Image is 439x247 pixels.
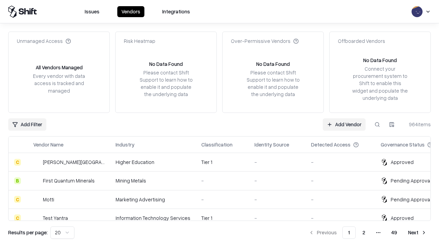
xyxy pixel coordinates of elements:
[116,158,190,166] div: Higher Education
[231,37,299,45] div: Over-Permissive Vendors
[8,118,46,131] button: Add Filter
[149,60,183,68] div: No Data Found
[254,141,289,148] div: Identity Source
[352,65,408,102] div: Connect your procurement system to Shift to enable this widget and populate the underlying data
[201,214,244,222] div: Tier 1
[391,214,414,222] div: Approved
[391,196,431,203] div: Pending Approval
[201,177,244,184] div: -
[357,226,371,239] button: 2
[201,196,244,203] div: -
[33,141,63,148] div: Vendor Name
[43,214,68,222] div: Test Yantra
[117,6,144,17] button: Vendors
[254,158,300,166] div: -
[245,69,301,98] div: Please contact Shift Support to learn how to enable it and populate the underlying data
[386,226,403,239] button: 49
[391,177,431,184] div: Pending Approval
[8,229,48,236] p: Results per page:
[33,214,40,221] img: Test Yantra
[138,69,194,98] div: Please contact Shift Support to learn how to enable it and populate the underlying data
[116,177,190,184] div: Mining Metals
[201,158,244,166] div: Tier 1
[201,141,233,148] div: Classification
[254,214,300,222] div: -
[311,158,370,166] div: -
[381,141,425,148] div: Governance Status
[14,159,21,166] div: C
[311,177,370,184] div: -
[256,60,290,68] div: No Data Found
[31,72,87,94] div: Every vendor with data access is tracked and managed
[14,196,21,203] div: C
[323,118,366,131] a: Add Vendor
[81,6,104,17] button: Issues
[116,141,134,148] div: Industry
[43,158,105,166] div: [PERSON_NAME][GEOGRAPHIC_DATA]
[363,57,397,64] div: No Data Found
[124,37,155,45] div: Risk Heatmap
[254,196,300,203] div: -
[33,159,40,166] img: Reichman University
[43,196,54,203] div: Motti
[311,196,370,203] div: -
[17,37,71,45] div: Unmanaged Access
[33,196,40,203] img: Motti
[311,214,370,222] div: -
[391,158,414,166] div: Approved
[33,177,40,184] img: First Quantum Minerals
[311,141,351,148] div: Detected Access
[404,226,431,239] button: Next
[43,177,95,184] div: First Quantum Minerals
[14,214,21,221] div: C
[338,37,385,45] div: Offboarded Vendors
[305,226,431,239] nav: pagination
[342,226,356,239] button: 1
[116,196,190,203] div: Marketing Advertising
[158,6,194,17] button: Integrations
[254,177,300,184] div: -
[14,177,21,184] div: B
[403,121,431,128] div: 964 items
[116,214,190,222] div: Information Technology Services
[36,64,83,71] div: All Vendors Managed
